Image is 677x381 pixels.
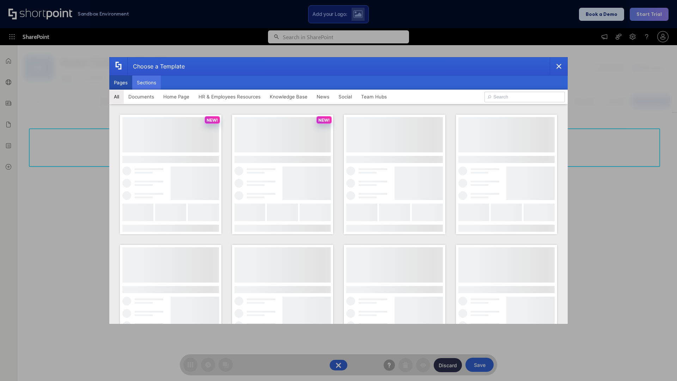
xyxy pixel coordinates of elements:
p: NEW! [207,117,218,123]
button: Social [334,90,356,104]
input: Search [484,92,565,102]
button: All [109,90,124,104]
button: Team Hubs [356,90,391,104]
div: template selector [109,57,568,324]
iframe: Chat Widget [642,347,677,381]
button: Home Page [159,90,194,104]
div: Choose a Template [127,58,185,75]
button: Pages [109,75,132,90]
button: Documents [124,90,159,104]
button: HR & Employees Resources [194,90,265,104]
button: Sections [132,75,161,90]
p: NEW! [318,117,330,123]
button: News [312,90,334,104]
button: Knowledge Base [265,90,312,104]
